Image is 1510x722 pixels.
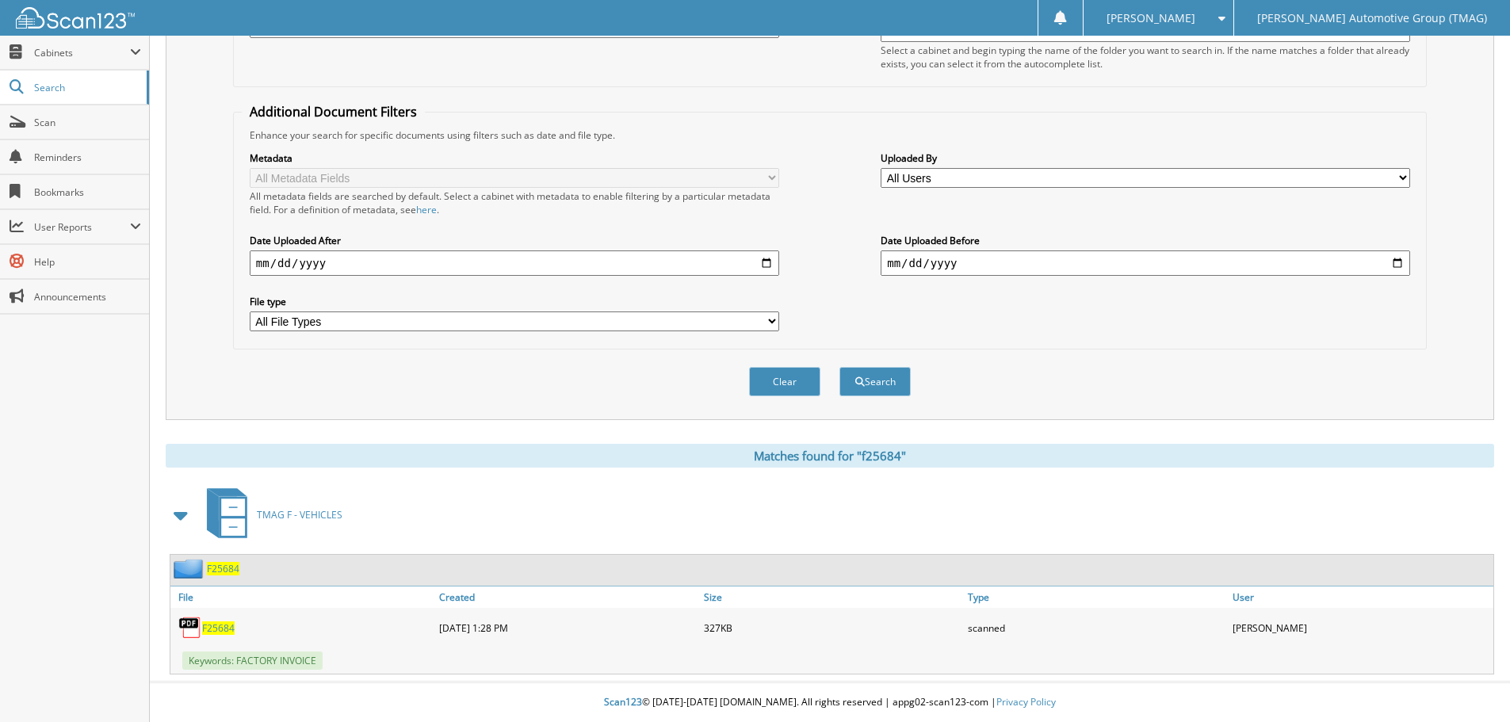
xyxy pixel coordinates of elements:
span: Reminders [34,151,141,164]
span: Announcements [34,290,141,304]
a: Created [435,586,700,608]
button: Search [839,367,911,396]
label: Uploaded By [881,151,1410,165]
a: here [416,203,437,216]
a: Size [700,586,965,608]
a: F25684 [207,562,239,575]
span: Cabinets [34,46,130,59]
span: Scan123 [604,695,642,709]
label: File type [250,295,779,308]
div: Enhance your search for specific documents using filters such as date and file type. [242,128,1418,142]
label: Date Uploaded Before [881,234,1410,247]
a: Type [964,586,1229,608]
div: © [DATE]-[DATE] [DOMAIN_NAME]. All rights reserved | appg02-scan123-com | [150,683,1510,722]
div: [PERSON_NAME] [1229,612,1493,644]
img: scan123-logo-white.svg [16,7,135,29]
a: TMAG F - VEHICLES [197,483,342,546]
div: Matches found for "f25684" [166,444,1494,468]
span: Search [34,81,139,94]
span: [PERSON_NAME] [1107,13,1195,23]
span: Bookmarks [34,185,141,199]
img: PDF.png [178,616,202,640]
span: Help [34,255,141,269]
div: All metadata fields are searched by default. Select a cabinet with metadata to enable filtering b... [250,189,779,216]
label: Date Uploaded After [250,234,779,247]
span: [PERSON_NAME] Automotive Group (TMAG) [1257,13,1487,23]
div: 327KB [700,612,965,644]
div: scanned [964,612,1229,644]
div: [DATE] 1:28 PM [435,612,700,644]
span: Scan [34,116,141,129]
legend: Additional Document Filters [242,103,425,120]
span: Keywords: FACTORY INVOICE [182,651,323,670]
a: User [1229,586,1493,608]
input: end [881,250,1410,276]
a: Privacy Policy [996,695,1056,709]
button: Clear [749,367,820,396]
input: start [250,250,779,276]
img: folder2.png [174,559,207,579]
span: TMAG F - VEHICLES [257,508,342,521]
a: File [170,586,435,608]
a: F25684 [202,621,235,635]
label: Metadata [250,151,779,165]
span: User Reports [34,220,130,234]
iframe: Chat Widget [1431,646,1510,722]
div: Select a cabinet and begin typing the name of the folder you want to search in. If the name match... [881,44,1410,71]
